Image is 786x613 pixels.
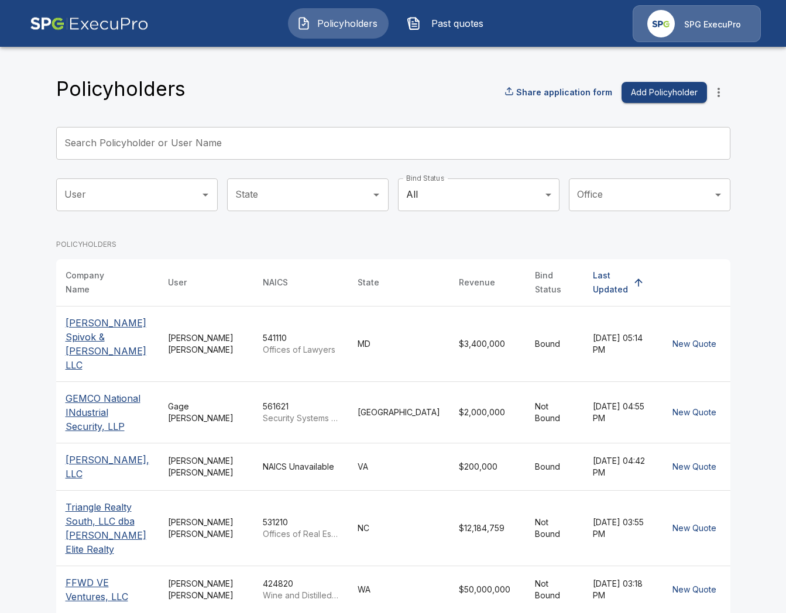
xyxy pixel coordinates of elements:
td: [GEOGRAPHIC_DATA] [348,381,449,443]
td: $50,000,000 [449,566,526,613]
td: [DATE] 05:14 PM [584,306,658,381]
td: Bound [526,306,583,381]
td: $2,000,000 [449,381,526,443]
div: 424820 [263,578,339,601]
td: [DATE] 03:55 PM [584,490,658,566]
img: Policyholders Icon [297,16,311,30]
td: Bound [526,443,583,490]
img: Agency Icon [647,10,675,37]
td: $12,184,759 [449,490,526,566]
button: New Quote [668,333,721,355]
div: 531210 [263,516,339,540]
button: New Quote [668,402,721,423]
button: Past quotes IconPast quotes [398,8,499,39]
button: New Quote [668,579,721,601]
div: Gage [PERSON_NAME] [168,401,244,424]
div: NAICS [263,275,288,290]
td: VA [348,443,449,490]
span: Policyholders [315,16,380,30]
button: New Quote [668,456,721,478]
p: Share application form [516,86,612,98]
td: $3,400,000 [449,306,526,381]
div: Company Name [66,268,129,297]
td: [DATE] 03:18 PM [584,566,658,613]
div: State [358,275,379,290]
button: Open [710,187,726,203]
div: [PERSON_NAME] [PERSON_NAME] [168,516,244,540]
div: 561621 [263,401,339,424]
button: Open [368,187,385,203]
td: [DATE] 04:42 PM [584,443,658,490]
a: Add Policyholder [617,82,707,104]
td: Not Bound [526,566,583,613]
p: POLICYHOLDERS [56,239,730,250]
td: [DATE] 04:55 PM [584,381,658,443]
div: User [168,275,187,290]
div: Last Updated [593,268,628,297]
p: FFWD VE Ventures, LLC [66,576,150,604]
label: Bind Status [406,173,444,183]
div: Revenue [459,275,495,290]
td: WA [348,566,449,613]
img: Past quotes Icon [407,16,421,30]
button: more [707,81,730,104]
td: Not Bound [526,381,583,443]
th: Bind Status [526,259,583,306]
p: GEMCO National INdustrial Security, LLP [66,391,150,433]
div: [PERSON_NAME] [PERSON_NAME] [168,455,244,478]
div: [PERSON_NAME] [PERSON_NAME] [168,578,244,601]
h4: Policyholders [56,77,186,101]
p: Security Systems Services (except Locksmiths) [263,412,339,424]
td: Not Bound [526,490,583,566]
button: Add Policyholder [622,82,707,104]
td: NAICS Unavailable [253,443,348,490]
td: $200,000 [449,443,526,490]
p: [PERSON_NAME], LLC [66,453,150,481]
div: 541110 [263,332,339,356]
p: Wine and Distilled Alcoholic Beverage Merchant Wholesalers [263,590,339,601]
a: Agency IconSPG ExecuPro [633,5,761,42]
td: NC [348,490,449,566]
img: AA Logo [30,5,149,42]
button: New Quote [668,518,721,539]
p: [PERSON_NAME] Spivok & [PERSON_NAME] LLC [66,316,150,372]
p: Triangle Realty South, LLC dba [PERSON_NAME] Elite Realty [66,500,150,556]
div: [PERSON_NAME] [PERSON_NAME] [168,332,244,356]
button: Policyholders IconPolicyholders [288,8,389,39]
div: All [398,178,560,211]
button: Open [197,187,214,203]
p: SPG ExecuPro [684,19,741,30]
span: Past quotes [425,16,490,30]
td: MD [348,306,449,381]
p: Offices of Lawyers [263,344,339,356]
p: Offices of Real Estate Agents and Brokers [263,528,339,540]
